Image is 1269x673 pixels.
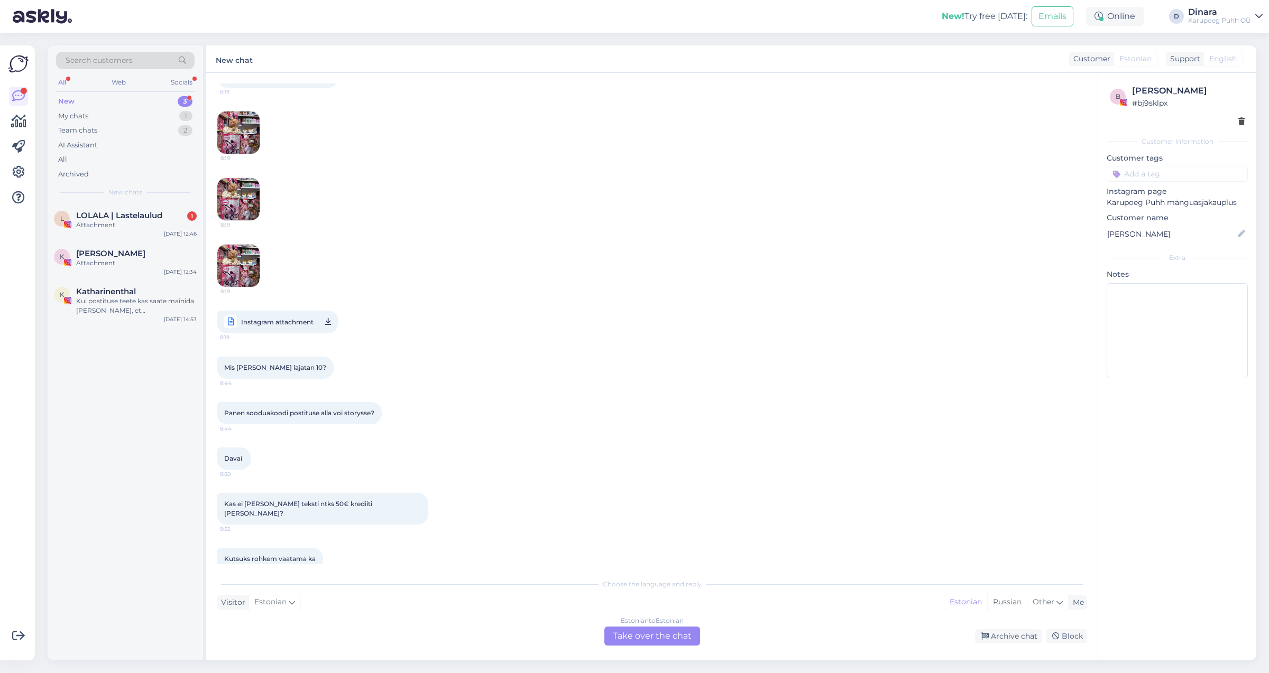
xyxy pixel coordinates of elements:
[187,211,197,221] div: 1
[1069,597,1084,608] div: Me
[1119,53,1152,64] span: Estonian
[179,111,192,121] div: 1
[1046,629,1087,643] div: Block
[1107,153,1248,164] p: Customer tags
[224,555,316,563] span: Kutsuks rohkem vaatama ka
[76,296,197,315] div: Kui postituse teete kas saate mainida [PERSON_NAME], et [PERSON_NAME] mängunurk ja lastemenüü 😇 v...
[58,140,97,151] div: AI Assistant
[164,230,197,238] div: [DATE] 12:46
[1188,16,1251,25] div: Karupoeg Puhh OÜ
[1132,97,1245,109] div: # bj9sklpx
[975,629,1042,643] div: Archive chat
[217,111,260,154] img: Attachment
[58,154,67,165] div: All
[76,258,197,268] div: Attachment
[217,178,260,220] img: Attachment
[1107,186,1248,197] p: Instagram page
[1209,53,1237,64] span: English
[1107,137,1248,146] div: Customer information
[942,10,1027,23] div: Try free [DATE]:
[1107,212,1248,223] p: Customer name
[220,425,260,433] span: 8:44
[1069,53,1110,64] div: Customer
[217,311,338,333] a: Instagram attachment8:19
[178,125,192,136] div: 2
[254,596,287,608] span: Estonian
[76,287,136,296] span: Katharinenthal
[164,268,197,276] div: [DATE] 12:34
[58,125,97,136] div: Team chats
[1116,92,1120,100] span: b
[220,85,260,98] span: 8:19
[224,409,374,417] span: Panen sooduakoodi postituse alla voi storysse?
[220,287,260,295] span: 8:19
[224,454,242,462] span: Davai
[1033,597,1054,606] span: Other
[1107,197,1248,208] p: Karupoeg Puhh mänguasjakauplus
[169,76,195,89] div: Socials
[56,76,68,89] div: All
[216,52,253,66] label: New chat
[217,579,1087,589] div: Choose the language and reply
[217,245,260,287] img: Attachment
[1188,8,1263,25] a: DinaraKarupoeg Puhh OÜ
[76,249,145,258] span: Kristin Kerro
[108,188,142,197] span: New chats
[987,594,1027,610] div: Russian
[60,214,64,222] span: L
[1169,9,1184,24] div: D
[178,96,192,107] div: 3
[217,597,245,608] div: Visitor
[1107,269,1248,280] p: Notes
[224,363,326,371] span: Mis [PERSON_NAME] lajatan 10?
[621,616,684,625] div: Estonian to Estonian
[66,55,133,66] span: Search customers
[604,627,700,646] div: Take over the chat
[944,594,987,610] div: Estonian
[1188,8,1251,16] div: Dinara
[76,220,197,230] div: Attachment
[1107,228,1236,240] input: Add name
[1032,6,1073,26] button: Emails
[58,169,89,180] div: Archived
[220,525,260,533] span: 9:52
[1166,53,1200,64] div: Support
[60,291,65,298] span: K
[8,54,29,74] img: Askly Logo
[1107,166,1248,182] input: Add a tag
[224,500,374,517] span: Kas ei [PERSON_NAME] teksti ntks 50€ krediiti [PERSON_NAME]?
[220,221,260,229] span: 8:19
[60,253,65,260] span: K
[1132,85,1245,97] div: [PERSON_NAME]
[1107,253,1248,263] div: Extra
[220,470,260,478] span: 8:50
[220,154,260,162] span: 8:19
[109,76,128,89] div: Web
[1086,7,1144,26] div: Online
[220,331,260,344] span: 8:19
[241,315,314,329] span: Instagram attachment
[76,211,162,220] span: LOLALA | Lastelaulud
[58,96,75,107] div: New
[58,111,88,121] div: My chats
[942,11,964,21] b: New!
[164,315,197,323] div: [DATE] 14:53
[220,379,260,387] span: 8:44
